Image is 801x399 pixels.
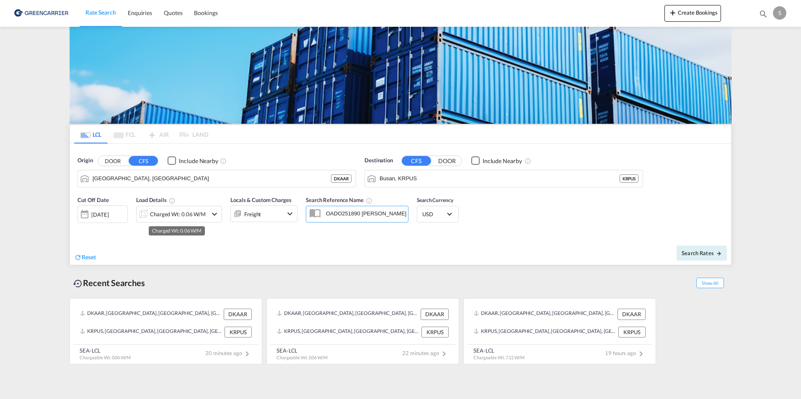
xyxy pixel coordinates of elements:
[432,156,462,166] button: DOOR
[759,9,768,22] div: icon-magnify
[483,157,522,165] div: Include Nearby
[421,208,454,220] md-select: Select Currency: $ USDUnited States Dollar
[463,298,656,364] recent-search-card: DKAAR, [GEOGRAPHIC_DATA], [GEOGRAPHIC_DATA], [GEOGRAPHIC_DATA], [GEOGRAPHIC_DATA] DKAARKRPUS, [GE...
[266,298,459,364] recent-search-card: DKAAR, [GEOGRAPHIC_DATA], [GEOGRAPHIC_DATA], [GEOGRAPHIC_DATA], [GEOGRAPHIC_DATA] DKAARKRPUS, [GE...
[70,27,731,124] img: GreenCarrierFCL_LCL.png
[716,251,722,256] md-icon: icon-arrow-right
[277,309,419,320] div: DKAAR, Aarhus, Denmark, Northern Europe, Europe
[636,349,646,359] md-icon: icon-chevron-right
[322,207,408,220] input: Search Reference Name
[402,156,431,166] button: CFS
[525,158,531,164] md-icon: Unchecked: Ignores neighbouring ports when fetching rates.Checked : Includes neighbouring ports w...
[136,206,222,223] div: Charged Wt: 0.06 W/Micon-chevron-down
[149,226,205,235] md-tooltip: Charged Wt: 0.06 W/M
[474,327,616,338] div: KRPUS, Busan, Korea, Republic of, Greater China & Far East Asia, Asia Pacific
[331,174,351,183] div: DKAAR
[74,253,96,262] div: icon-refreshReset
[164,9,182,16] span: Quotes
[402,350,449,356] span: 22 minutes ago
[620,174,638,183] div: KRPUS
[664,5,721,22] button: icon-plus 400-fgCreate Bookings
[150,208,206,220] div: Charged Wt: 0.06 W/M
[78,205,128,223] div: [DATE]
[85,9,116,16] span: Rate Search
[618,309,646,320] div: DKAAR
[225,327,252,338] div: KRPUS
[244,208,261,220] div: Freight
[277,327,419,338] div: KRPUS, Busan, Korea, Republic of, Greater China & Far East Asia, Asia Pacific
[179,157,218,165] div: Include Nearby
[682,250,722,256] span: Search Rates
[98,156,127,166] button: DOOR
[128,9,152,16] span: Enquiries
[773,6,786,20] div: S
[473,355,525,360] span: Chargeable Wt. 7.12 W/M
[70,298,262,364] recent-search-card: DKAAR, [GEOGRAPHIC_DATA], [GEOGRAPHIC_DATA], [GEOGRAPHIC_DATA], [GEOGRAPHIC_DATA] DKAARKRPUS, [GE...
[70,144,731,265] div: Origin DOOR CFS Checkbox No InkUnchecked: Ignores neighbouring ports when fetching rates.Checked ...
[74,253,82,261] md-icon: icon-refresh
[129,156,158,166] button: CFS
[80,347,131,354] div: SEA-LCL
[474,309,615,320] div: DKAAR, Aarhus, Denmark, Northern Europe, Europe
[473,347,525,354] div: SEA-LCL
[78,197,109,203] span: Cut Off Date
[668,8,678,18] md-icon: icon-plus 400-fg
[78,170,356,187] md-input-container: Aarhus, DKAAR
[194,9,217,16] span: Bookings
[82,253,96,261] span: Reset
[439,349,449,359] md-icon: icon-chevron-right
[364,156,393,165] span: Destination
[70,274,148,292] div: Recent Searches
[168,156,218,165] md-checkbox: Checkbox No Ink
[91,211,109,218] div: [DATE]
[696,278,724,288] span: Show All
[136,197,176,203] span: Load Details
[306,197,372,203] span: Search Reference Name
[421,309,449,320] div: DKAAR
[209,209,220,219] md-icon: icon-chevron-down
[618,327,646,338] div: KRPUS
[605,350,646,356] span: 19 hours ago
[78,156,93,165] span: Origin
[380,172,620,185] input: Search by Port
[205,350,252,356] span: 20 minutes ago
[677,246,727,261] button: Search Ratesicon-arrow-right
[366,197,372,204] md-icon: Your search will be saved by the below given name
[230,197,292,203] span: Locals & Custom Charges
[74,125,208,143] md-pagination-wrapper: Use the left and right arrow keys to navigate between tabs
[471,156,522,165] md-checkbox: Checkbox No Ink
[80,309,222,320] div: DKAAR, Aarhus, Denmark, Northern Europe, Europe
[80,327,222,338] div: KRPUS, Busan, Korea, Republic of, Greater China & Far East Asia, Asia Pacific
[422,210,446,218] span: USD
[417,197,453,203] span: Search Currency
[230,205,297,222] div: Freighticon-chevron-down
[242,349,252,359] md-icon: icon-chevron-right
[93,172,331,185] input: Search by Port
[169,197,176,204] md-icon: Chargeable Weight
[285,209,295,219] md-icon: icon-chevron-down
[759,9,768,18] md-icon: icon-magnify
[276,347,328,354] div: SEA-LCL
[365,170,643,187] md-input-container: Busan, KRPUS
[78,222,84,233] md-datepicker: Select
[80,355,131,360] span: Chargeable Wt. 0.06 W/M
[220,158,227,164] md-icon: Unchecked: Ignores neighbouring ports when fetching rates.Checked : Includes neighbouring ports w...
[13,4,69,23] img: b0b18ec08afe11efb1d4932555f5f09d.png
[276,355,328,360] span: Chargeable Wt. 0.06 W/M
[74,125,108,143] md-tab-item: LCL
[73,279,83,289] md-icon: icon-backup-restore
[224,309,252,320] div: DKAAR
[421,327,449,338] div: KRPUS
